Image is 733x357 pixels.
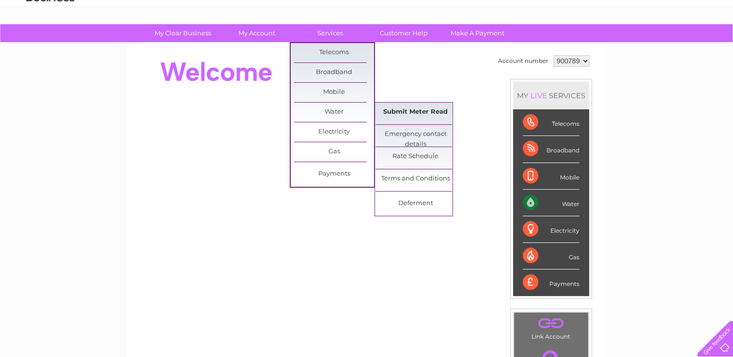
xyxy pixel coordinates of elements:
[523,136,579,163] div: Broadband
[294,103,374,122] a: Water
[375,147,455,166] a: Rate Schedule
[294,63,374,82] a: Broadband
[375,103,455,122] a: Submit Meter Read
[523,243,579,269] div: Gas
[290,24,370,42] a: Services
[294,164,374,184] a: Payments
[375,169,455,189] a: Terms and Conditions
[496,53,551,69] td: Account number
[649,41,663,48] a: Blog
[375,194,455,213] a: Deferment
[513,82,589,109] div: MY SERVICES
[562,41,581,48] a: Water
[523,190,579,216] div: Water
[294,83,374,102] a: Mobile
[529,91,549,100] div: LIVE
[138,5,596,47] div: Clear Business is a trading name of Verastar Limited (registered in [GEOGRAPHIC_DATA] No. 3667643...
[523,269,579,296] div: Payments
[523,109,579,136] div: Telecoms
[217,24,296,42] a: My Account
[516,315,586,332] a: .
[364,24,444,42] a: Customer Help
[437,24,517,42] a: Make A Payment
[294,142,374,162] a: Gas
[523,163,579,190] div: Mobile
[701,41,724,48] a: Log out
[26,25,75,55] img: logo.png
[514,312,589,342] td: Link Account
[614,41,643,48] a: Telecoms
[669,41,692,48] a: Contact
[587,41,608,48] a: Energy
[294,122,374,142] a: Electricity
[523,216,579,243] div: Electricity
[550,5,617,17] a: 0333 014 3131
[143,24,223,42] a: My Clear Business
[375,125,455,144] a: Emergency contact details
[294,43,374,62] a: Telecoms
